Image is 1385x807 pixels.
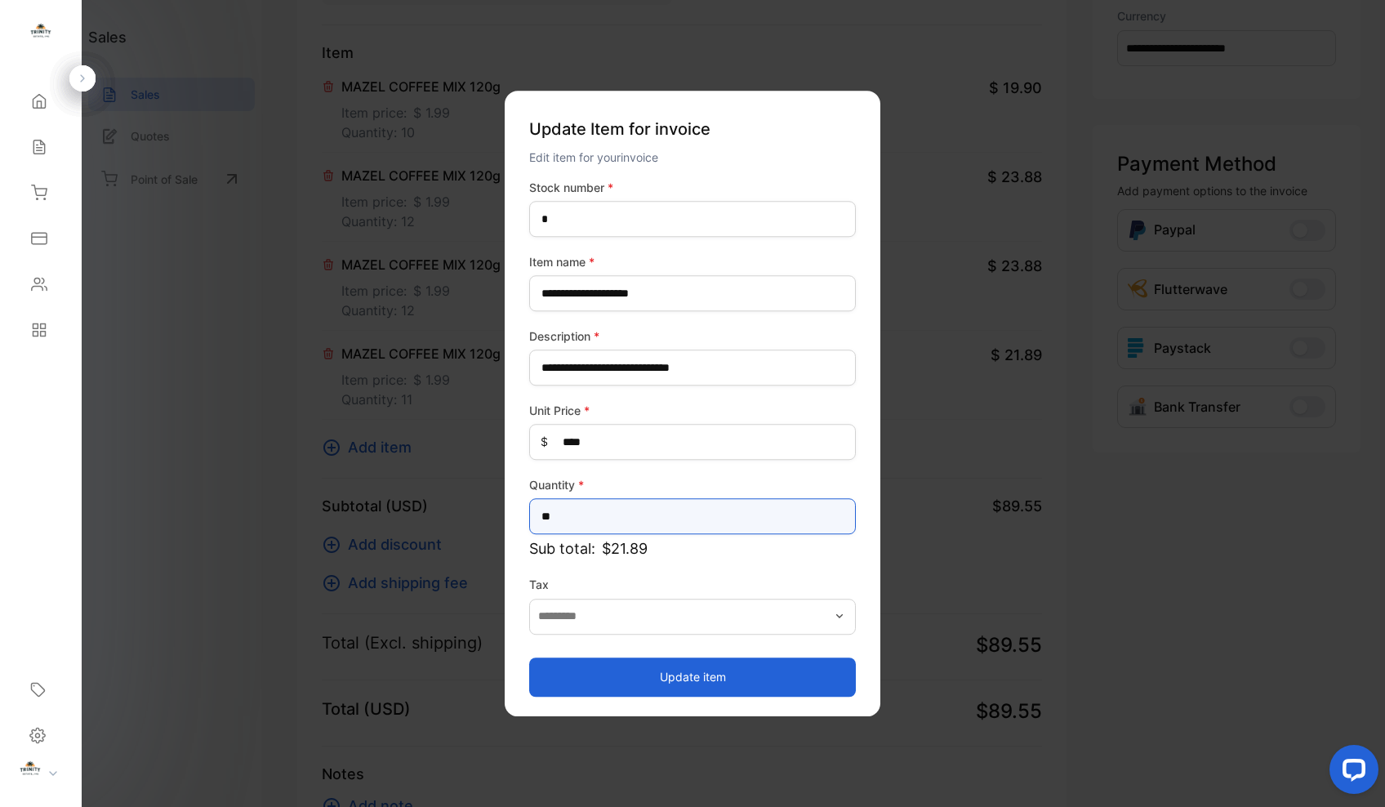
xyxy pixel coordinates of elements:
[18,759,42,783] img: profile
[529,402,856,419] label: Unit Price
[529,328,856,345] label: Description
[529,658,856,697] button: Update item
[529,576,856,593] label: Tax
[29,21,53,46] img: logo
[602,537,648,560] span: $21.89
[529,476,856,493] label: Quantity
[541,434,548,451] span: $
[1316,738,1385,807] iframe: LiveChat chat widget
[529,110,856,148] p: Update Item for invoice
[529,150,658,164] span: Edit item for your invoice
[529,253,856,270] label: Item name
[529,179,856,196] label: Stock number
[529,537,856,560] p: Sub total:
